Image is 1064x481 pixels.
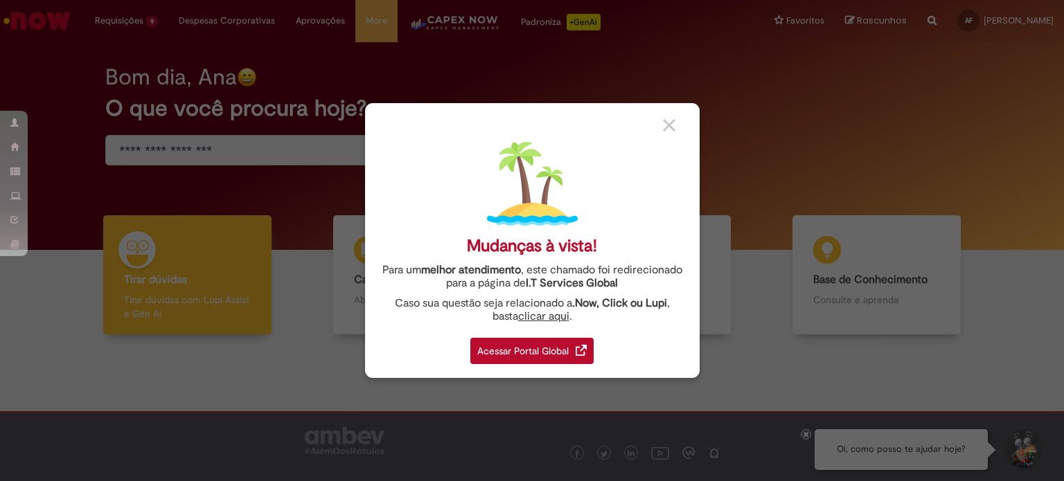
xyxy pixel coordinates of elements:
[576,345,587,356] img: redirect_link.png
[663,119,675,131] img: close_button_grey.png
[421,263,521,277] strong: melhor atendimento
[470,338,594,364] div: Acessar Portal Global
[375,297,689,323] div: Caso sua questão seja relacionado a , basta .
[518,302,569,323] a: clicar aqui
[526,269,618,290] a: I.T Services Global
[572,296,667,310] strong: .Now, Click ou Lupi
[470,330,594,364] a: Acessar Portal Global
[375,264,689,290] div: Para um , este chamado foi redirecionado para a página de
[487,138,578,229] img: island.png
[467,236,597,256] div: Mudanças à vista!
